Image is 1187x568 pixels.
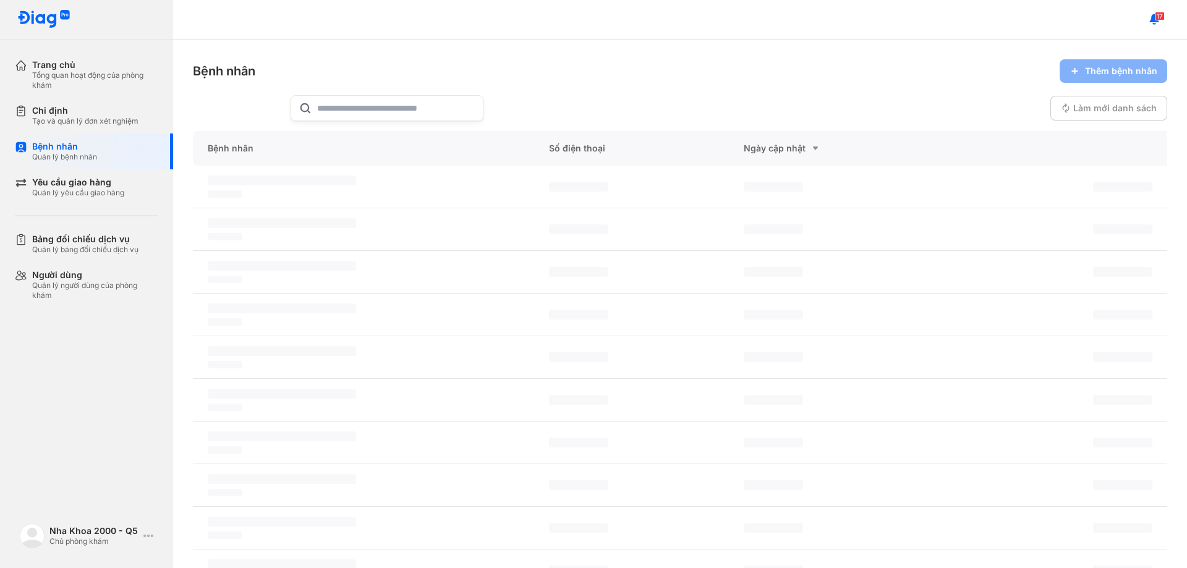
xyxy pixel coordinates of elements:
button: Thêm bệnh nhân [1060,59,1167,83]
span: ‌ [208,218,356,228]
span: ‌ [208,276,242,283]
span: ‌ [549,267,608,277]
span: ‌ [744,395,803,405]
div: Nha Khoa 2000 - Q5 [49,525,138,536]
div: Bệnh nhân [193,62,255,80]
span: ‌ [208,532,242,539]
div: Bệnh nhân [193,131,534,166]
div: Chủ phòng khám [49,536,138,546]
span: ‌ [549,523,608,533]
span: ‌ [744,182,803,192]
span: ‌ [549,182,608,192]
span: ‌ [549,395,608,405]
div: Quản lý người dùng của phòng khám [32,281,158,300]
span: ‌ [1093,310,1152,320]
span: ‌ [1093,480,1152,490]
span: ‌ [744,310,803,320]
span: ‌ [744,438,803,447]
span: ‌ [208,489,242,496]
span: ‌ [1093,395,1152,405]
div: Trang chủ [32,59,158,70]
span: ‌ [208,303,356,313]
span: ‌ [744,480,803,490]
span: ‌ [1093,267,1152,277]
span: ‌ [208,233,242,240]
span: ‌ [208,474,356,484]
button: Làm mới danh sách [1050,96,1167,121]
div: Tổng quan hoạt động của phòng khám [32,70,158,90]
span: ‌ [1093,352,1152,362]
span: ‌ [549,224,608,234]
span: ‌ [744,267,803,277]
div: Ngày cập nhật [744,141,909,156]
span: ‌ [208,389,356,399]
span: ‌ [549,352,608,362]
div: Bảng đối chiếu dịch vụ [32,234,138,245]
span: ‌ [208,431,356,441]
span: ‌ [744,523,803,533]
img: logo [20,523,45,548]
span: Thêm bệnh nhân [1085,66,1157,77]
span: ‌ [208,346,356,356]
div: Yêu cầu giao hàng [32,177,124,188]
div: Bệnh nhân [32,141,97,152]
span: ‌ [549,480,608,490]
span: ‌ [208,261,356,271]
span: ‌ [208,176,356,185]
span: ‌ [1093,224,1152,234]
div: Người dùng [32,269,158,281]
img: logo [17,10,70,29]
div: Số điện thoại [534,131,729,166]
span: ‌ [208,446,242,454]
span: ‌ [549,310,608,320]
div: Quản lý bảng đối chiếu dịch vụ [32,245,138,255]
span: ‌ [1093,438,1152,447]
div: Quản lý yêu cầu giao hàng [32,188,124,198]
span: ‌ [208,517,356,527]
span: ‌ [1093,182,1152,192]
span: ‌ [744,224,803,234]
span: ‌ [208,318,242,326]
span: ‌ [1093,523,1152,533]
span: 17 [1155,12,1165,20]
div: Tạo và quản lý đơn xét nghiệm [32,116,138,126]
div: Quản lý bệnh nhân [32,152,97,162]
div: Chỉ định [32,105,138,116]
span: Làm mới danh sách [1073,103,1157,114]
span: ‌ [549,438,608,447]
span: ‌ [208,361,242,368]
span: ‌ [744,352,803,362]
span: ‌ [208,190,242,198]
span: ‌ [208,404,242,411]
